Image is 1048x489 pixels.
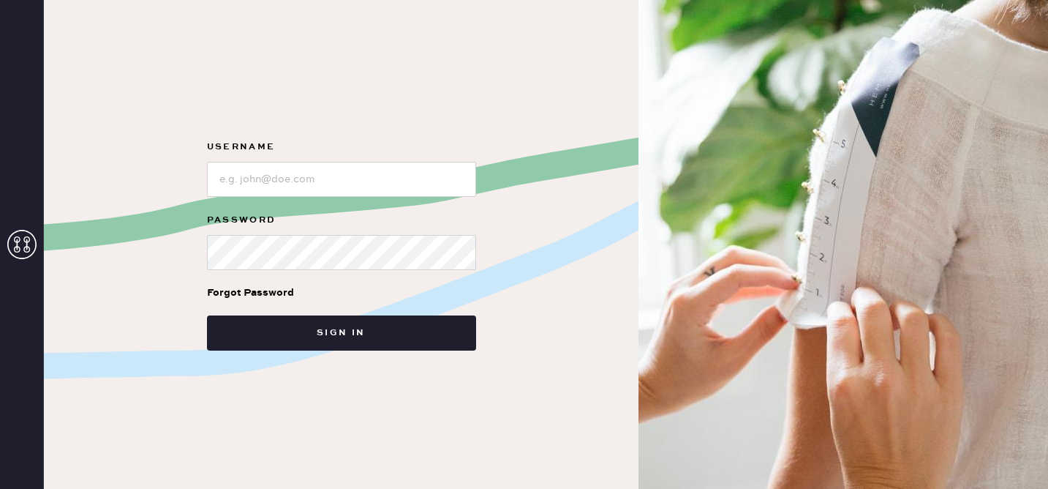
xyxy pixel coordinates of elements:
[207,162,476,197] input: e.g. john@doe.com
[207,285,294,301] div: Forgot Password
[207,270,294,316] a: Forgot Password
[207,316,476,351] button: Sign in
[207,212,476,229] label: Password
[207,138,476,156] label: Username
